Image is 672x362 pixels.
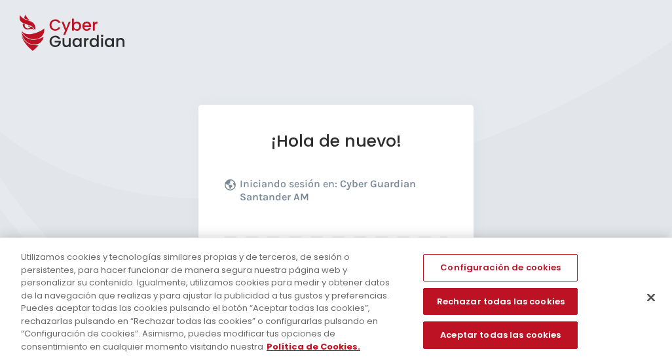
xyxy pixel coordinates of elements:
[423,288,578,316] button: Rechazar todas las cookies
[637,283,665,312] button: Cerrar
[240,177,444,210] p: Iniciando sesión en:
[240,177,416,203] b: Cyber Guardian Santander AM
[225,131,447,151] h1: ¡Hola de nuevo!
[267,340,360,353] a: Más información sobre su privacidad, se abre en una nueva pestaña
[423,321,578,349] button: Aceptar todas las cookies
[21,251,403,353] div: Utilizamos cookies y tecnologías similares propias y de terceros, de sesión o persistentes, para ...
[423,254,578,281] button: Configuración de cookies, Abre el cuadro de diálogo del centro de preferencias.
